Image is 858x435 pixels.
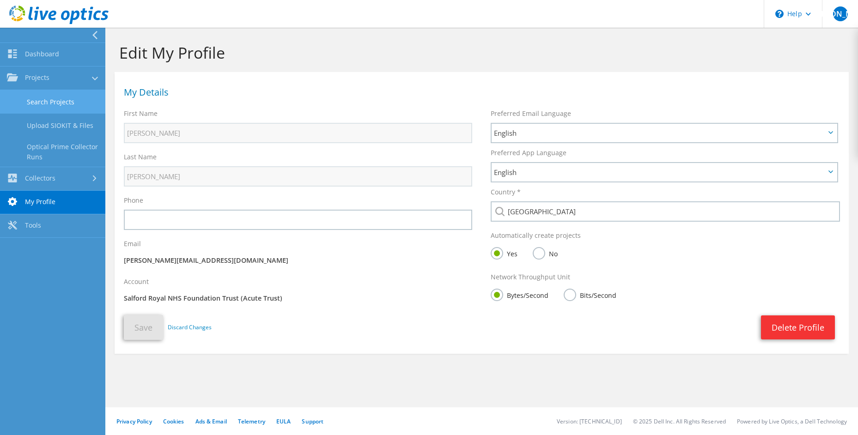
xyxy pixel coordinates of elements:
label: Preferred App Language [491,148,566,157]
label: Email [124,239,141,248]
a: Support [302,417,323,425]
label: Automatically create projects [491,231,581,240]
label: Last Name [124,152,157,162]
li: Powered by Live Optics, a Dell Technology [737,417,847,425]
a: Discard Changes [168,322,212,332]
a: Cookies [163,417,184,425]
span: [PERSON_NAME] [833,6,848,21]
a: Ads & Email [195,417,227,425]
a: Delete Profile [761,315,835,339]
label: Bits/Second [564,289,616,300]
button: Save [124,315,163,340]
a: Telemetry [238,417,265,425]
span: English [494,127,825,139]
h1: My Details [124,88,835,97]
h1: Edit My Profile [119,43,840,62]
label: Network Throughput Unit [491,272,570,282]
label: Preferred Email Language [491,109,571,118]
label: Bytes/Second [491,289,548,300]
p: [PERSON_NAME][EMAIL_ADDRESS][DOMAIN_NAME] [124,255,472,266]
li: Version: [TECHNICAL_ID] [557,417,622,425]
label: No [533,247,558,259]
label: Yes [491,247,517,259]
label: First Name [124,109,158,118]
a: EULA [276,417,291,425]
a: Privacy Policy [116,417,152,425]
label: Country * [491,187,521,197]
p: Salford Royal NHS Foundation Trust (Acute Trust) [124,293,472,303]
li: © 2025 Dell Inc. All Rights Reserved [633,417,726,425]
svg: \n [775,10,784,18]
label: Account [124,277,149,286]
span: English [494,167,825,178]
label: Phone [124,196,143,205]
